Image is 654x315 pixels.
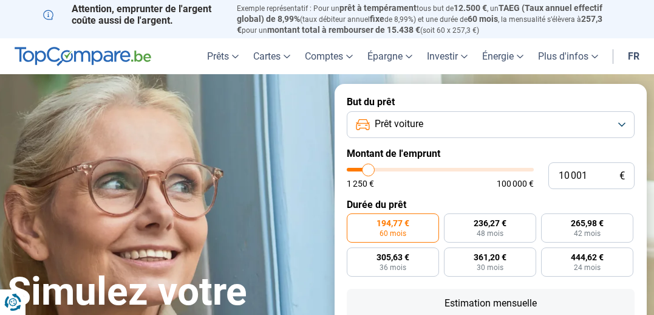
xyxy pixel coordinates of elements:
a: fr [621,38,647,74]
span: 60 mois [380,230,406,237]
label: Montant de l'emprunt [347,148,635,159]
a: Énergie [475,38,531,74]
span: 361,20 € [474,253,506,261]
span: montant total à rembourser de 15.438 € [267,25,420,35]
a: Investir [420,38,475,74]
span: 30 mois [477,264,503,271]
label: But du prêt [347,96,635,108]
span: 194,77 € [376,219,409,227]
a: Plus d'infos [531,38,605,74]
p: Attention, emprunter de l'argent coûte aussi de l'argent. [43,3,223,26]
div: Estimation mensuelle [356,299,625,308]
p: Exemple représentatif : Pour un tous but de , un (taux débiteur annuel de 8,99%) et une durée de ... [237,3,611,35]
span: 36 mois [380,264,406,271]
span: € [619,171,625,181]
span: 42 mois [574,230,601,237]
span: 12.500 € [454,3,487,13]
a: Prêts [200,38,246,74]
a: Épargne [360,38,420,74]
span: 236,27 € [474,219,506,227]
span: fixe [370,14,384,24]
span: 265,98 € [571,219,604,227]
span: 24 mois [574,264,601,271]
label: Durée du prêt [347,199,635,210]
button: Prêt voiture [347,111,635,138]
a: Comptes [298,38,360,74]
span: 48 mois [477,230,503,237]
span: 444,62 € [571,253,604,261]
span: Prêt voiture [375,117,423,131]
span: 100 000 € [497,179,534,188]
span: 60 mois [468,14,498,24]
span: prêt à tempérament [339,3,417,13]
a: Cartes [246,38,298,74]
img: TopCompare [15,47,151,66]
span: 305,63 € [376,253,409,261]
span: 257,3 € [237,14,602,35]
span: 1 250 € [347,179,374,188]
span: TAEG (Taux annuel effectif global) de 8,99% [237,3,602,24]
